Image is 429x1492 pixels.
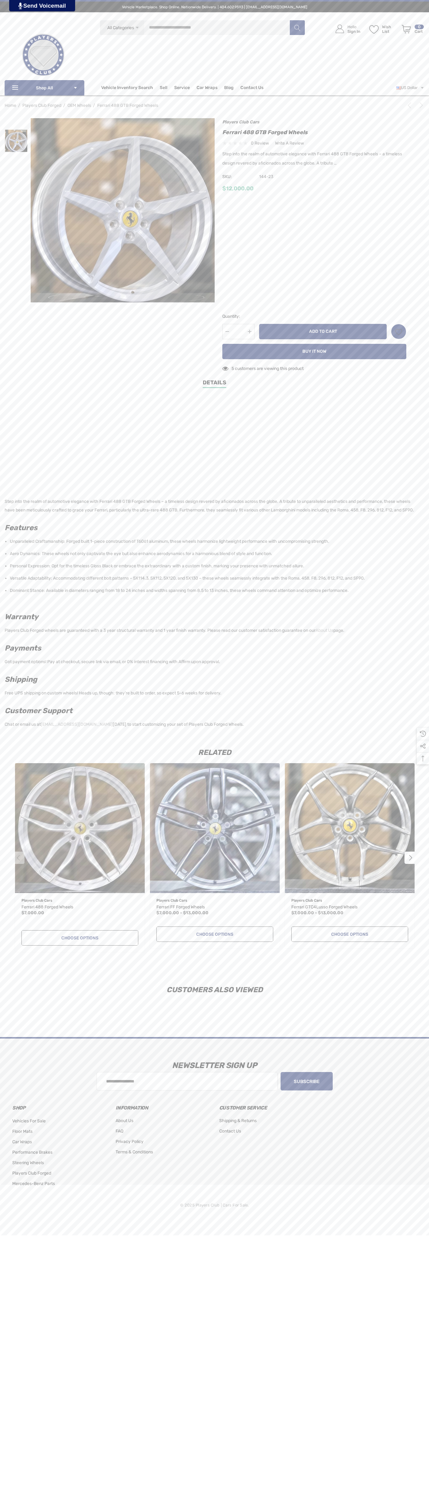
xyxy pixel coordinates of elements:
[21,910,44,915] span: $7,000.00
[8,1056,421,1075] h3: Newsletter Sign Up
[21,903,138,911] a: Ferrari 488 Forged Wheels,$7,000.00
[240,85,263,92] a: Contact Us
[116,1136,144,1147] a: Privacy Policy
[5,674,421,685] h2: Shipping
[5,687,421,697] p: Free UPS shipping on custom wheels! Heads up, though: they're built to order, so expect 5-6 weeks...
[156,903,273,911] a: Ferrari FF Forged Wheels,Price range from $7,000.00 to $13,000.00
[12,1137,32,1147] a: Car Wraps
[10,539,329,544] span: Unparalleled Craftsmanship: Forged built 1-piece construction of T6061 aluminum, these wheels har...
[116,1118,133,1123] span: About Us
[18,2,22,9] img: PjwhLS0gR2VuZXJhdG9yOiBHcmF2aXQuaW8gLS0+PHN2ZyB4bWxucz0iaHR0cDovL3d3dy53My5vcmcvMjAwMC9zdmciIHhtb...
[160,82,174,94] a: Sell
[291,910,343,915] span: $7,000.00 - $13,000.00
[12,1118,46,1124] span: Vehicles For Sale
[31,118,215,302] img: Ferrari 488 GTB Forged Wheels
[97,103,158,108] a: Ferrari 488 GTB Forged Wheels
[12,1129,33,1134] span: Floor Mats
[222,363,304,372] div: 5 customers are viewing this product
[347,29,360,34] p: Sign In
[291,896,408,904] p: Players Club Cars
[174,85,190,92] span: Service
[395,328,402,335] svg: Wish List
[12,1181,55,1186] span: Mercedes-Benz Parts
[222,173,253,181] span: SKU:
[12,1168,51,1179] a: Players Club Forged
[10,576,365,581] span: Versatile Adaptability: Accommodating different bolt patterns – 5X114.3, 5X112, 5X120, and 5X130 ...
[289,20,305,35] button: Search
[156,910,209,915] span: $7,000.00 - $13,000.00
[222,119,259,125] a: Players Club Cars
[12,1150,52,1155] span: Performance Brakes
[420,731,426,737] svg: Recently Viewed
[5,718,421,729] p: Chat or email us at [DATE] to start customizing your set of Players Club Forged Wheels.
[116,1104,210,1112] h3: Information
[291,903,408,911] a: Ferrari GTC4Lusso Forged Wheels,Price range from $7,000.00 to $13,000.00
[116,1139,144,1144] span: Privacy Policy
[197,82,224,94] a: Car Wraps
[197,85,217,92] span: Car Wraps
[402,25,411,33] svg: Review Your Cart
[291,927,408,942] a: Choose Options
[420,743,426,749] svg: Social Media
[219,1116,257,1126] a: Shipping & Returns
[12,1126,33,1137] a: Floor Mats
[335,25,344,33] svg: Icon User Account
[219,1129,241,1134] span: Contact Us
[328,18,363,40] a: Sign in
[5,624,421,635] p: Players Club Forged wheels are guaranteed with a 3 year structural warranty and 1 year finish war...
[406,102,415,108] a: Previous
[369,25,379,34] svg: Wish List
[21,904,73,910] span: Ferrari 488 Forged Wheels
[21,896,138,904] p: Players Club Cars
[222,313,255,320] label: Quantity:
[5,80,84,95] p: Shop All
[5,643,421,654] h2: Payments
[12,1160,44,1165] span: Steering Wheels
[12,1158,44,1168] a: Steering Wheels
[5,103,16,108] a: Home
[5,522,421,533] h2: Features
[5,130,27,152] img: Ferrari 488 GTB Forged Wheels
[150,763,280,893] img: Ferrari FF Wheels
[285,763,415,893] img: Ferrari GTC4Lusso wheels
[396,82,424,94] a: USD
[5,611,421,622] h2: Warranty
[275,141,304,146] span: Write a Review
[5,499,414,513] span: Step into the realm of automotive elegance with Ferrari 488 GTB Forged Wheels – a timeless design...
[12,749,417,756] h2: Related
[12,986,417,993] h2: Customers Also Viewed
[122,5,307,9] span: Vehicle Marketplace. Shop Online. Nationwide Delivery. | 404.602.9593 | [EMAIL_ADDRESS][DOMAIN_NAME]
[5,705,421,716] h2: Customer Support
[253,173,273,181] span: 144-23
[404,852,417,864] button: Go to slide 2 of 2
[135,25,140,30] svg: Icon Arrow Down
[12,852,25,864] button: Go to slide 2 of 2
[156,896,273,904] p: Players Club Cars
[116,1129,123,1134] span: FAQ
[366,18,399,40] a: Wish List Wish List
[224,85,234,92] a: Blog
[281,1072,333,1090] button: Subscribe
[107,25,134,30] span: All Categories
[101,85,153,92] a: Vehicle Inventory Search
[415,25,424,29] p: 0
[10,588,349,593] span: Dominant Stance: Available in diameters ranging from 18 to 24 inches and widths spanning from 8.5...
[285,763,415,893] a: Ferrari GTC4Lusso Forged Wheels,Price range from $7,000.00 to $13,000.00
[275,139,304,147] a: Write a Review
[399,18,424,42] a: Cart with 0 items
[219,1118,257,1123] span: Shipping & Returns
[156,927,273,942] a: Choose Options
[22,103,61,108] span: Players Club Forged
[10,563,304,569] span: Personal Expression: Opt for the timeless Gloss Black or embrace the extraordinary with a custom ...
[417,756,429,762] svg: Top
[12,1147,52,1158] a: Performance Brakes
[15,763,145,893] img: Ferrari 488 Wheels
[100,20,144,35] a: All Categories Icon Arrow Down Icon Arrow Up
[416,102,424,108] a: Next
[116,1126,123,1136] a: FAQ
